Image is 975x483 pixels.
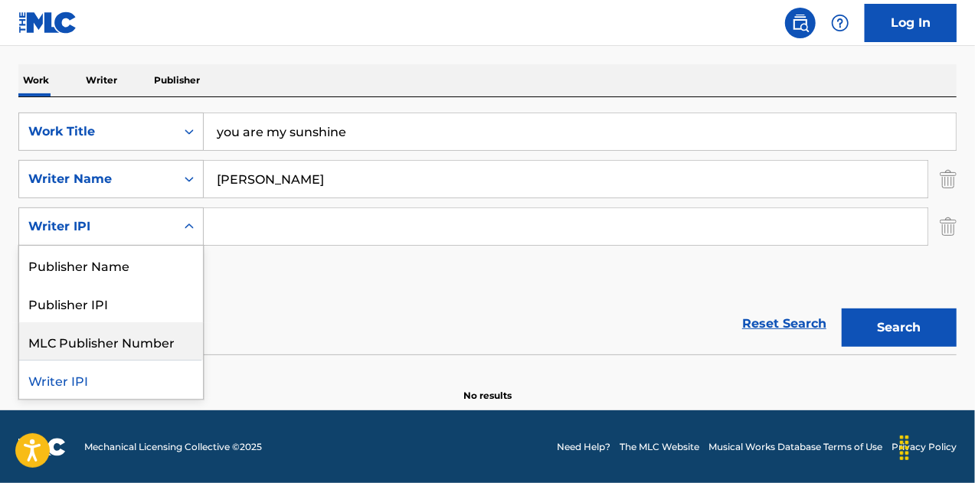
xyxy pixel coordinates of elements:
[708,440,882,454] a: Musical Works Database Terms of Use
[940,207,957,246] img: Delete Criterion
[28,170,166,188] div: Writer Name
[463,370,512,403] p: No results
[18,438,66,456] img: logo
[84,440,262,454] span: Mechanical Licensing Collective © 2025
[19,246,203,284] div: Publisher Name
[865,4,957,42] a: Log In
[149,64,204,96] p: Publisher
[831,14,849,32] img: help
[557,440,610,454] a: Need Help?
[28,122,166,141] div: Work Title
[18,64,54,96] p: Work
[892,425,917,471] div: Drag
[19,361,203,399] div: Writer IPI
[18,113,957,354] form: Search Form
[785,8,816,38] a: Public Search
[892,440,957,454] a: Privacy Policy
[842,308,957,347] button: Search
[19,284,203,322] div: Publisher IPI
[898,410,975,483] iframe: Chat Widget
[81,64,122,96] p: Writer
[791,14,810,32] img: search
[940,160,957,198] img: Delete Criterion
[735,307,834,341] a: Reset Search
[825,8,856,38] div: Help
[28,217,166,236] div: Writer IPI
[620,440,699,454] a: The MLC Website
[18,11,77,34] img: MLC Logo
[19,322,203,361] div: MLC Publisher Number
